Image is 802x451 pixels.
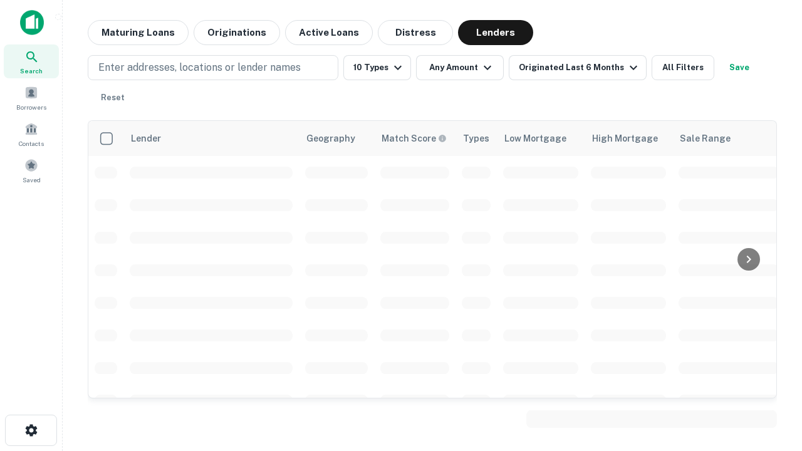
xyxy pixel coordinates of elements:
button: 10 Types [343,55,411,80]
button: Enter addresses, locations or lender names [88,55,338,80]
a: Saved [4,153,59,187]
div: Geography [306,131,355,146]
th: Low Mortgage [497,121,585,156]
iframe: Chat Widget [739,351,802,411]
th: Capitalize uses an advanced AI algorithm to match your search with the best lender. The match sco... [374,121,456,156]
button: Distress [378,20,453,45]
button: Active Loans [285,20,373,45]
button: All Filters [652,55,714,80]
div: Sale Range [680,131,731,146]
button: Save your search to get updates of matches that match your search criteria. [719,55,759,80]
th: High Mortgage [585,121,672,156]
span: Saved [23,175,41,185]
p: Enter addresses, locations or lender names [98,60,301,75]
a: Borrowers [4,81,59,115]
th: Sale Range [672,121,785,156]
div: High Mortgage [592,131,658,146]
button: Originations [194,20,280,45]
div: Capitalize uses an advanced AI algorithm to match your search with the best lender. The match sco... [382,132,447,145]
button: Any Amount [416,55,504,80]
a: Search [4,44,59,78]
button: Maturing Loans [88,20,189,45]
button: Originated Last 6 Months [509,55,647,80]
button: Reset [93,85,133,110]
img: capitalize-icon.png [20,10,44,35]
div: Types [463,131,489,146]
div: Originated Last 6 Months [519,60,641,75]
div: Lender [131,131,161,146]
th: Types [456,121,497,156]
span: Contacts [19,138,44,148]
h6: Match Score [382,132,444,145]
div: Low Mortgage [504,131,566,146]
span: Search [20,66,43,76]
a: Contacts [4,117,59,151]
span: Borrowers [16,102,46,112]
th: Lender [123,121,299,156]
button: Lenders [458,20,533,45]
th: Geography [299,121,374,156]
